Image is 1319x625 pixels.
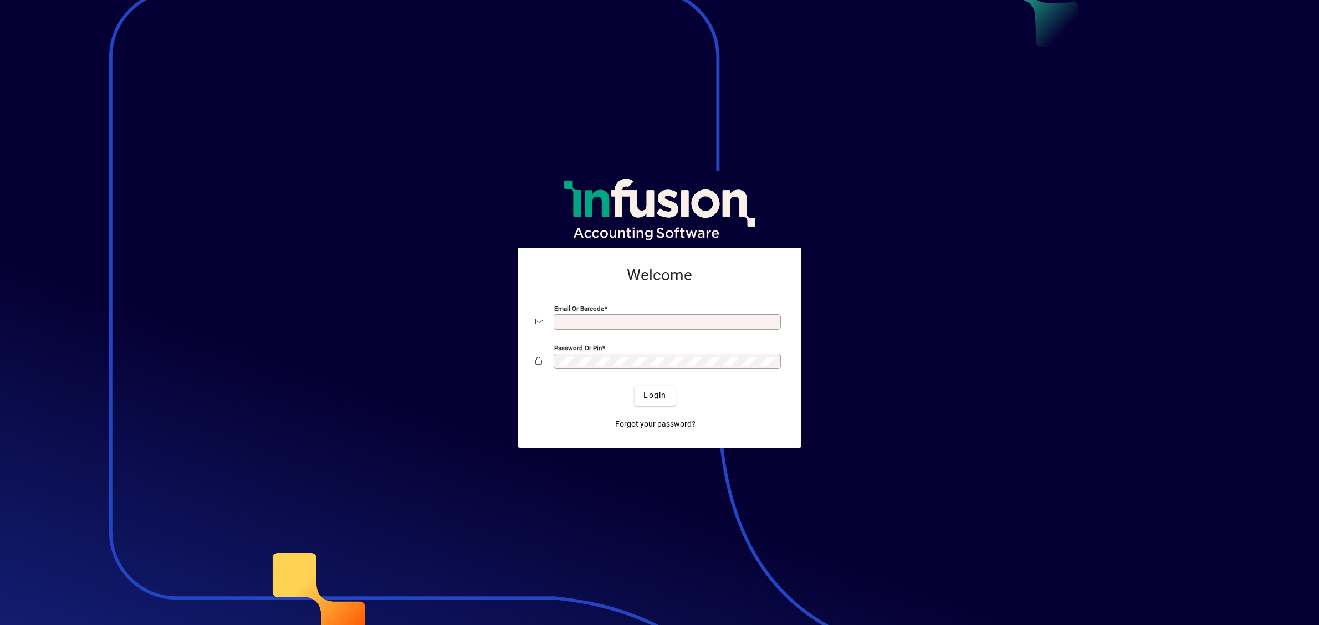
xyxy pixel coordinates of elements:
mat-label: Email or Barcode [554,304,604,312]
a: Forgot your password? [611,414,700,434]
button: Login [635,386,675,406]
span: Forgot your password? [615,418,696,430]
mat-label: Password or Pin [554,344,602,351]
h2: Welcome [535,266,784,285]
span: Login [643,390,666,401]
